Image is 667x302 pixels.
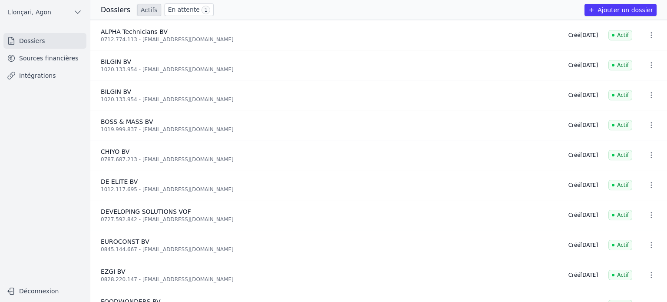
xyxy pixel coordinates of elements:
span: Actif [608,210,632,220]
div: 0845.144.667 - [EMAIL_ADDRESS][DOMAIN_NAME] [101,246,558,253]
div: Créé [DATE] [568,212,598,219]
div: Créé [DATE] [568,92,598,99]
div: 1019.999.837 - [EMAIL_ADDRESS][DOMAIN_NAME] [101,126,558,133]
span: Actif [608,240,632,250]
span: Actif [608,150,632,160]
div: 0828.220.147 - [EMAIL_ADDRESS][DOMAIN_NAME] [101,276,558,283]
div: 1020.133.954 - [EMAIL_ADDRESS][DOMAIN_NAME] [101,96,558,103]
span: Actif [608,90,632,100]
a: Dossiers [3,33,86,49]
span: 1 [201,6,210,14]
a: En attente 1 [165,3,214,16]
span: EZGI BV [101,268,125,275]
div: 0727.592.842 - [EMAIL_ADDRESS][DOMAIN_NAME] [101,216,558,223]
span: CHIYO BV [101,148,129,155]
div: Créé [DATE] [568,122,598,129]
div: Créé [DATE] [568,182,598,189]
span: ALPHA Technicians BV [101,28,168,35]
span: Actif [608,180,632,190]
div: Créé [DATE] [568,62,598,69]
a: Intégrations [3,68,86,83]
div: 0712.774.113 - [EMAIL_ADDRESS][DOMAIN_NAME] [101,36,558,43]
div: Créé [DATE] [568,242,598,249]
span: EUROCONST BV [101,238,149,245]
span: Actif [608,120,632,130]
span: DEVELOPING SOLUTIONS VOF [101,208,191,215]
button: Ajouter un dossier [584,4,657,16]
a: Sources financières [3,50,86,66]
div: Créé [DATE] [568,32,598,39]
div: Créé [DATE] [568,152,598,159]
span: Actif [608,30,632,40]
button: Déconnexion [3,284,86,298]
a: Actifs [137,4,161,16]
span: BILGIN BV [101,88,131,95]
div: 0787.687.213 - [EMAIL_ADDRESS][DOMAIN_NAME] [101,156,558,163]
div: 1020.133.954 - [EMAIL_ADDRESS][DOMAIN_NAME] [101,66,558,73]
button: Llonçari, Agon [3,5,86,19]
span: DE ELITE BV [101,178,138,185]
span: Llonçari, Agon [8,8,51,17]
div: 1012.117.695 - [EMAIL_ADDRESS][DOMAIN_NAME] [101,186,558,193]
span: Actif [608,270,632,280]
span: Actif [608,60,632,70]
span: BILGIN BV [101,58,131,65]
div: Créé [DATE] [568,272,598,279]
span: BOSS & MASS BV [101,118,153,125]
h3: Dossiers [101,5,130,15]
